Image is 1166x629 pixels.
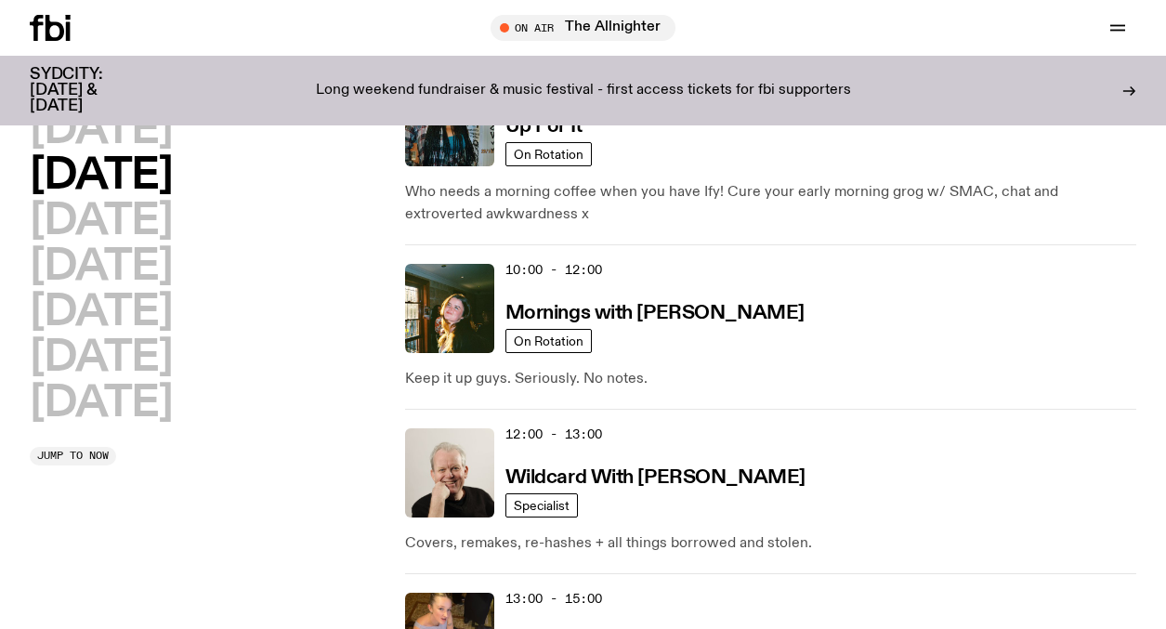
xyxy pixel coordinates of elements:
p: Who needs a morning coffee when you have Ify! Cure your early morning grog w/ SMAC, chat and extr... [405,181,1136,226]
span: On Rotation [514,334,583,347]
span: On Rotation [514,147,583,161]
p: Keep it up guys. Seriously. No notes. [405,368,1136,390]
button: [DATE] [30,383,172,425]
button: [DATE] [30,155,172,197]
p: Long weekend fundraiser & music festival - first access tickets for fbi supporters [316,83,851,99]
a: Specialist [505,493,578,518]
h3: Mornings with [PERSON_NAME] [505,304,805,323]
button: [DATE] [30,110,172,151]
a: Wildcard With [PERSON_NAME] [505,465,806,488]
img: Freya smiles coyly as she poses for the image. [405,264,494,353]
h3: Wildcard With [PERSON_NAME] [505,468,806,488]
span: 12:00 - 13:00 [505,426,602,443]
span: Jump to now [37,451,109,461]
button: On AirThe Allnighter [491,15,675,41]
a: On Rotation [505,142,592,166]
button: [DATE] [30,292,172,334]
span: 10:00 - 12:00 [505,261,602,279]
button: [DATE] [30,337,172,379]
p: Covers, remakes, re-hashes + all things borrowed and stolen. [405,532,1136,555]
img: Stuart is smiling charmingly, wearing a black t-shirt against a stark white background. [405,428,494,518]
a: On Rotation [505,329,592,353]
button: [DATE] [30,201,172,242]
button: Jump to now [30,447,116,465]
button: [DATE] [30,246,172,288]
h3: SYDCITY: [DATE] & [DATE] [30,67,149,114]
a: Mornings with [PERSON_NAME] [505,300,805,323]
h3: Up For It [505,117,583,137]
span: Specialist [514,498,570,512]
span: 13:00 - 15:00 [505,590,602,608]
